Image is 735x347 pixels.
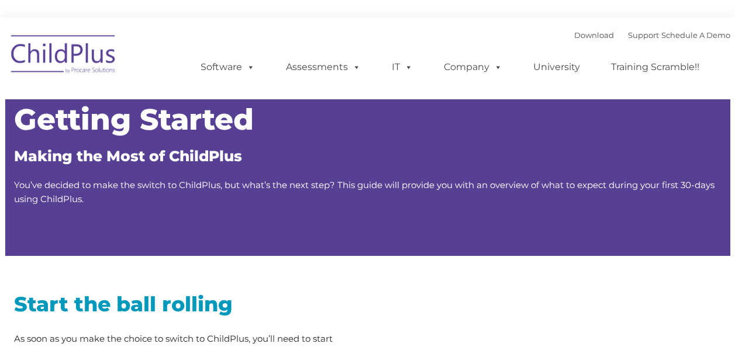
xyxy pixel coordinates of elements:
span: Getting Started [14,102,254,137]
a: Assessments [274,55,372,79]
a: Support [628,30,659,40]
img: ChildPlus by Procare Solutions [5,27,122,85]
h2: Start the ball rolling [14,291,359,317]
a: Training Scramble!! [599,55,711,79]
a: University [522,55,592,79]
span: Making the Most of ChildPlus [14,147,242,165]
a: Schedule A Demo [661,30,730,40]
a: Download [574,30,614,40]
a: Software [189,55,267,79]
a: IT [380,55,425,79]
span: You’ve decided to make the switch to ChildPlus, but what’s the next step? This guide will provide... [14,179,715,204]
a: Company [432,55,514,79]
font: | [574,30,730,40]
